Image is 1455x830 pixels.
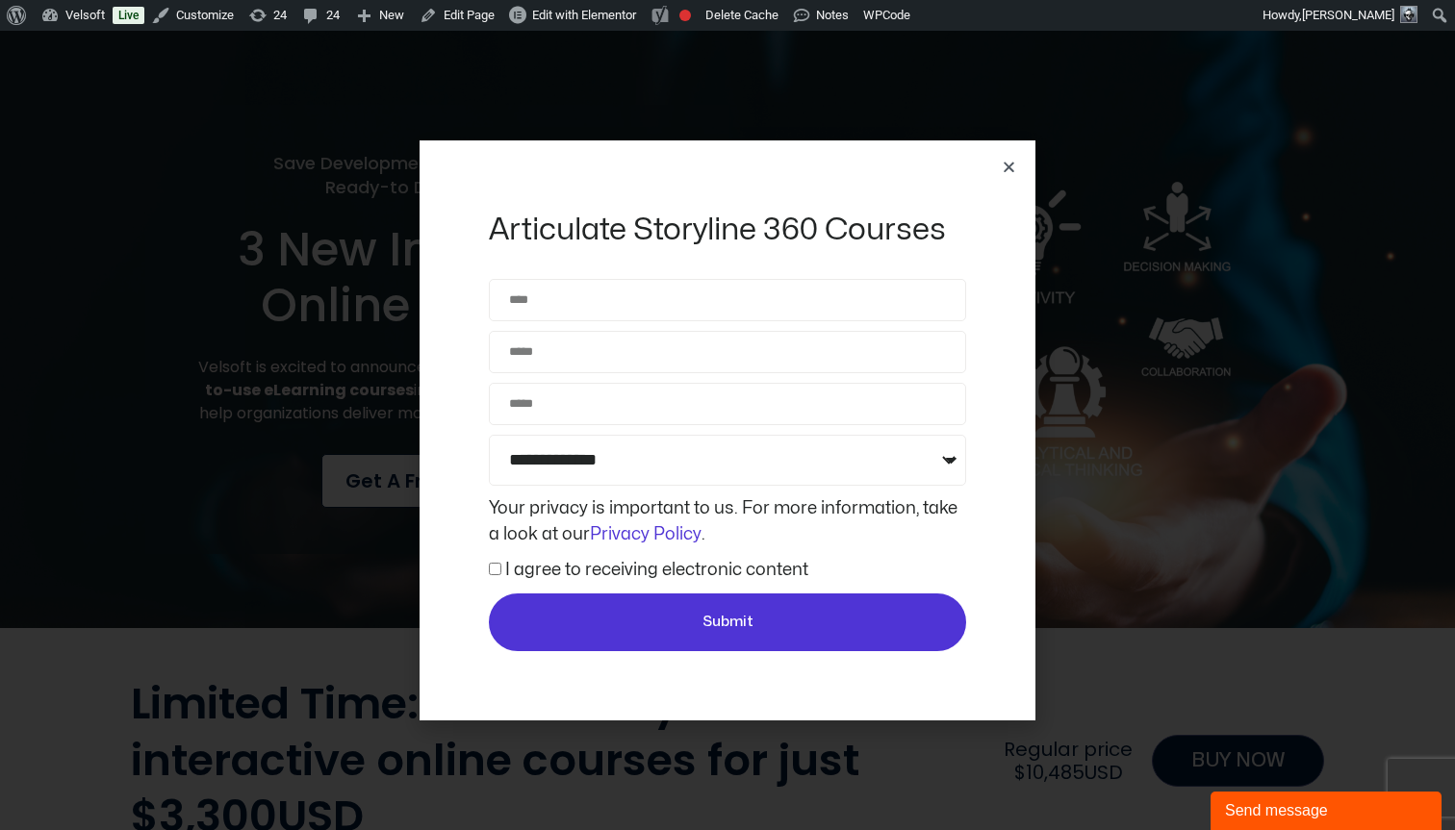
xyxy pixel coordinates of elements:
[505,562,808,578] label: I agree to receiving electronic content
[590,526,702,542] a: Privacy Policy
[1211,788,1445,830] iframe: chat widget
[1002,160,1016,174] a: Close
[679,10,691,21] div: Focus keyphrase not set
[489,210,966,250] h2: Articulate Storyline 360 Courses
[702,611,753,634] span: Submit
[1302,8,1394,22] span: [PERSON_NAME]
[484,495,971,547] div: Your privacy is important to us. For more information, take a look at our .
[489,593,966,651] button: Submit
[532,8,636,22] span: Edit with Elementor
[113,7,144,24] a: Live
